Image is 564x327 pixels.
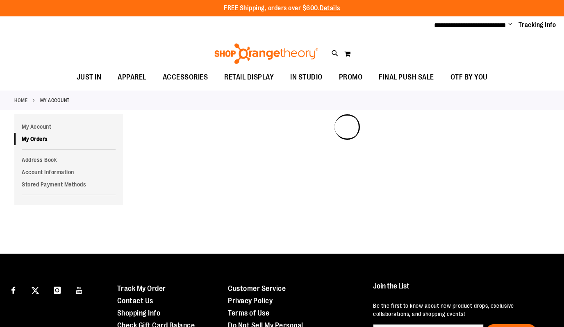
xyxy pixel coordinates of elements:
strong: My Account [40,97,70,104]
a: IN STUDIO [282,68,331,87]
a: APPAREL [109,68,155,87]
p: Be the first to know about new product drops, exclusive collaborations, and shopping events! [373,302,549,318]
a: Tracking Info [519,20,556,30]
a: OTF BY YOU [442,68,496,87]
span: RETAIL DISPLAY [224,68,274,86]
a: Contact Us [117,297,153,305]
a: PROMO [331,68,371,87]
button: Account menu [508,21,512,29]
a: Visit our Instagram page [50,282,64,297]
a: ACCESSORIES [155,68,216,87]
a: My Account [14,120,123,133]
a: Visit our Youtube page [72,282,86,297]
a: Home [14,97,27,104]
span: OTF BY YOU [450,68,488,86]
span: PROMO [339,68,363,86]
a: JUST IN [68,68,110,87]
a: Terms of Use [228,309,269,317]
p: FREE Shipping, orders over $600. [224,4,340,13]
a: Track My Order [117,284,166,293]
span: FINAL PUSH SALE [379,68,434,86]
a: FINAL PUSH SALE [371,68,442,87]
a: Shopping Info [117,309,161,317]
a: Details [320,5,340,12]
a: Visit our Facebook page [6,282,20,297]
a: Privacy Policy [228,297,273,305]
a: Address Book [14,154,123,166]
a: Account Information [14,166,123,178]
span: IN STUDIO [290,68,323,86]
a: Customer Service [228,284,286,293]
span: JUST IN [77,68,102,86]
span: APPAREL [118,68,146,86]
a: Stored Payment Methods [14,178,123,191]
a: RETAIL DISPLAY [216,68,282,87]
h4: Join the List [373,282,549,297]
img: Shop Orangetheory [213,43,319,64]
img: Twitter [32,287,39,294]
a: My Orders [14,133,123,145]
a: Visit our X page [28,282,43,297]
span: ACCESSORIES [163,68,208,86]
